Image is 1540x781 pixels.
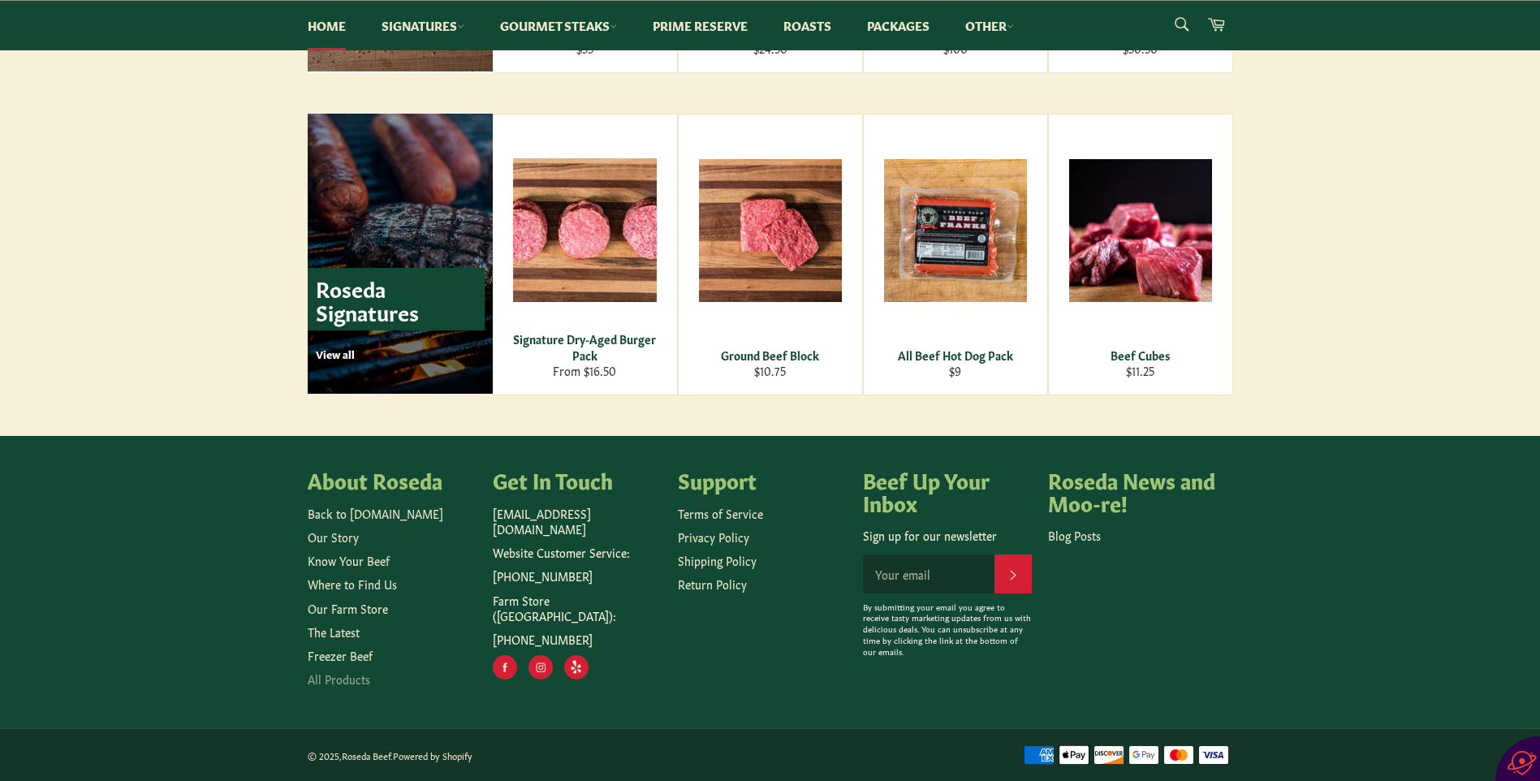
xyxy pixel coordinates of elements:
a: Our Farm Store [308,600,388,616]
a: Where to Find Us [308,576,397,592]
div: $10.75 [688,363,852,378]
a: Shipping Policy [678,552,757,568]
a: Roseda Signatures View all [308,114,493,394]
p: View all [316,347,485,361]
input: Your email [863,554,994,593]
a: Blog Posts [1048,527,1101,543]
h4: Roseda News and Moo-re! [1048,468,1217,513]
a: Signatures [365,1,481,50]
a: Prime Reserve [636,1,764,50]
a: Signature Dry-Aged Burger Pack Signature Dry-Aged Burger Pack From $16.50 [493,114,678,395]
p: [PHONE_NUMBER] [493,632,662,647]
a: Gourmet Steaks [484,1,633,50]
a: All Products [308,671,370,687]
h4: Support [678,468,847,491]
a: Packages [851,1,946,50]
div: Beef Cubes [1059,347,1222,363]
a: Terms of Service [678,505,763,521]
div: From $16.50 [503,363,666,378]
a: Ground Beef Block Ground Beef Block $10.75 [678,114,863,395]
a: Our Story [308,529,359,545]
p: Farm Store ([GEOGRAPHIC_DATA]): [493,593,662,624]
a: Return Policy [678,576,747,592]
div: Signature Dry-Aged Burger Pack [503,331,666,363]
h4: Get In Touch [493,468,662,491]
div: All Beef Hot Dog Pack [874,347,1037,363]
p: Roseda Signatures [308,268,485,330]
a: Beef Cubes Beef Cubes $11.25 [1048,114,1233,395]
div: Ground Beef Block [688,347,852,363]
p: Sign up for our newsletter [863,528,1032,543]
p: By submitting your email you agree to receive tasty marketing updates from us with delicious deal... [863,602,1032,658]
h4: About Roseda [308,468,477,491]
div: $9 [874,363,1037,378]
a: Home [291,1,362,50]
a: Back to [DOMAIN_NAME] [308,505,443,521]
a: Other [949,1,1030,50]
p: [EMAIL_ADDRESS][DOMAIN_NAME] [493,506,662,537]
img: Ground Beef Block [699,159,842,302]
div: $11.25 [1059,363,1222,378]
a: Powered by Shopify [393,749,472,762]
a: Know Your Beef [308,552,390,568]
p: Website Customer Service: [493,545,662,560]
img: All Beef Hot Dog Pack [884,159,1027,302]
a: The Latest [308,624,360,640]
a: Roasts [767,1,848,50]
p: [PHONE_NUMBER] [493,568,662,584]
h4: Beef Up Your Inbox [863,468,1032,513]
a: Freezer Beef [308,647,373,663]
a: All Beef Hot Dog Pack All Beef Hot Dog Pack $9 [863,114,1048,395]
small: © 2025, . [308,749,472,762]
a: Privacy Policy [678,529,749,545]
img: Signature Dry-Aged Burger Pack [513,158,657,302]
img: Beef Cubes [1069,159,1212,302]
a: Roseda Beef [342,749,390,762]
